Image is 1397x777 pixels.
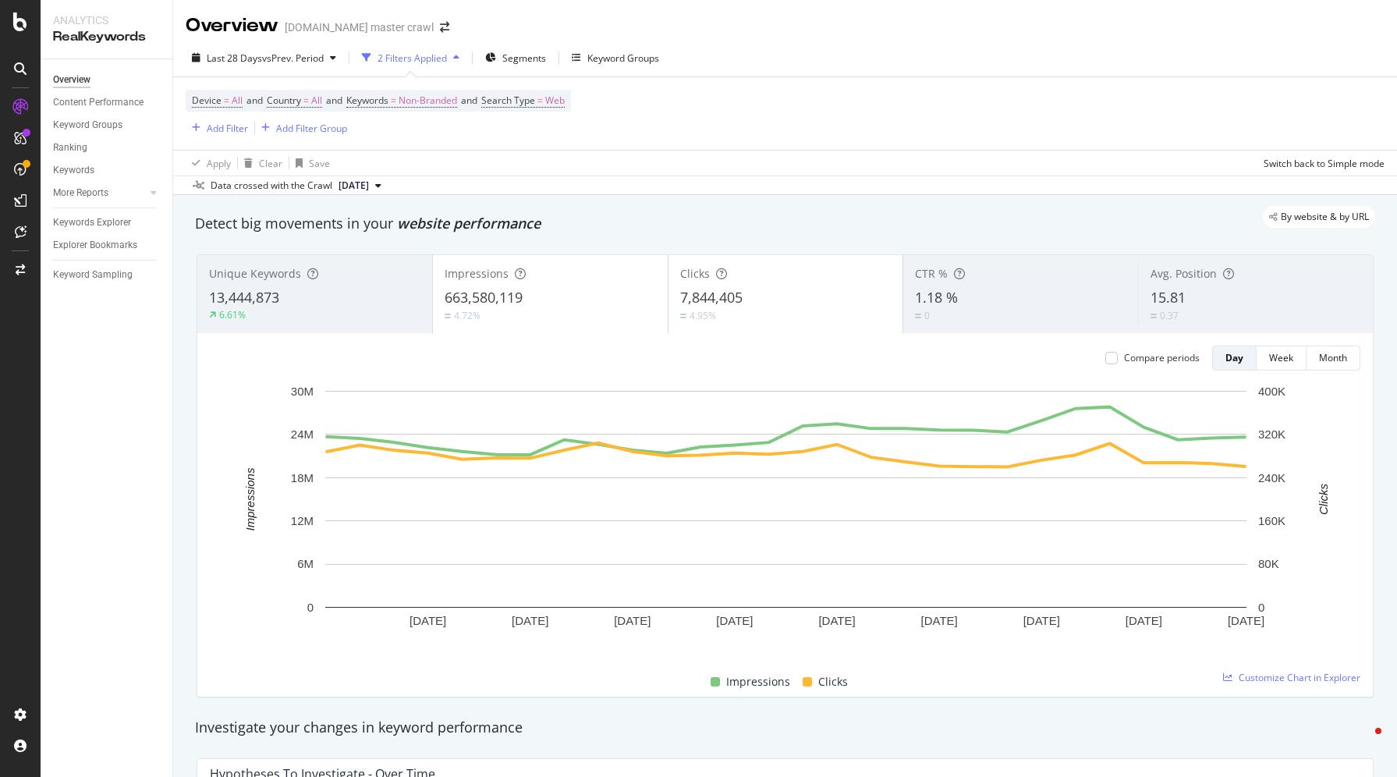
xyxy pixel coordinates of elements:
div: Keywords Explorer [53,215,131,231]
div: Keywords [53,162,94,179]
text: 12M [291,514,314,527]
div: Ranking [53,140,87,156]
iframe: Intercom live chat [1344,724,1381,761]
div: Overview [186,12,278,39]
a: Explorer Bookmarks [53,237,161,254]
span: = [537,94,543,107]
button: Save [289,151,330,176]
div: Apply [207,157,231,170]
button: Keyword Groups [566,45,665,70]
span: Device [192,94,222,107]
text: 0 [1258,601,1264,614]
div: Compare periods [1124,351,1200,364]
span: All [232,90,243,112]
span: Keywords [346,94,388,107]
span: and [461,94,477,107]
text: [DATE] [1023,614,1060,627]
text: [DATE] [614,614,651,627]
span: 7,844,405 [680,288,743,307]
span: vs Prev. Period [262,51,324,65]
span: All [311,90,322,112]
button: [DATE] [332,176,388,195]
a: Keywords [53,162,161,179]
div: arrow-right-arrow-left [440,22,449,33]
div: Week [1269,351,1293,364]
text: [DATE] [1126,614,1162,627]
div: More Reports [53,185,108,201]
div: Add Filter Group [276,122,347,135]
span: 2025 Sep. 1st [339,179,369,193]
text: Clicks [1317,483,1330,514]
a: Keywords Explorer [53,215,161,231]
span: Clicks [818,672,848,691]
div: Keyword Groups [53,117,122,133]
text: 6M [297,557,314,570]
text: 18M [291,471,314,484]
div: [DOMAIN_NAME] master crawl [285,20,434,35]
a: Keyword Groups [53,117,161,133]
img: Equal [445,314,451,318]
div: 2 Filters Applied [378,51,447,65]
span: Customize Chart in Explorer [1239,671,1360,684]
div: Keyword Sampling [53,267,133,283]
button: Month [1307,346,1360,371]
div: 4.95% [690,309,716,322]
text: [DATE] [921,614,958,627]
span: and [326,94,342,107]
div: Month [1319,351,1347,364]
span: Last 28 Days [207,51,262,65]
div: Analytics [53,12,160,28]
text: Impressions [243,467,257,530]
div: Switch back to Simple mode [1264,157,1385,170]
svg: A chart. [210,383,1361,655]
span: = [391,94,396,107]
div: Content Performance [53,94,144,111]
button: Add Filter Group [255,119,347,137]
text: 0 [307,601,314,614]
a: Keyword Sampling [53,267,161,283]
a: More Reports [53,185,146,201]
div: Keyword Groups [587,51,659,65]
span: Non-Branded [399,90,457,112]
img: Equal [1151,314,1157,318]
div: legacy label [1263,206,1375,228]
text: 24M [291,428,314,441]
a: Customize Chart in Explorer [1223,671,1360,684]
span: = [303,94,309,107]
text: [DATE] [1228,614,1264,627]
div: Investigate your changes in keyword performance [195,718,1375,738]
a: Content Performance [53,94,161,111]
span: Web [545,90,565,112]
a: Overview [53,72,161,88]
span: = [224,94,229,107]
text: 240K [1258,471,1285,484]
div: Explorer Bookmarks [53,237,137,254]
div: 0 [924,309,930,322]
button: Apply [186,151,231,176]
text: 30M [291,385,314,398]
text: [DATE] [818,614,855,627]
span: 1.18 % [915,288,958,307]
text: [DATE] [410,614,446,627]
button: Segments [479,45,552,70]
text: 320K [1258,428,1285,441]
img: Equal [680,314,686,318]
span: 13,444,873 [209,288,279,307]
div: Overview [53,72,90,88]
button: Week [1257,346,1307,371]
a: Ranking [53,140,161,156]
text: 160K [1258,514,1285,527]
div: Clear [259,157,282,170]
div: 4.72% [454,309,480,322]
span: 663,580,119 [445,288,523,307]
text: [DATE] [512,614,548,627]
span: Impressions [445,266,509,281]
span: CTR % [915,266,948,281]
div: RealKeywords [53,28,160,46]
span: Avg. Position [1151,266,1217,281]
span: 15.81 [1151,288,1186,307]
div: 6.61% [219,308,246,321]
span: Impressions [726,672,790,691]
span: Segments [502,51,546,65]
